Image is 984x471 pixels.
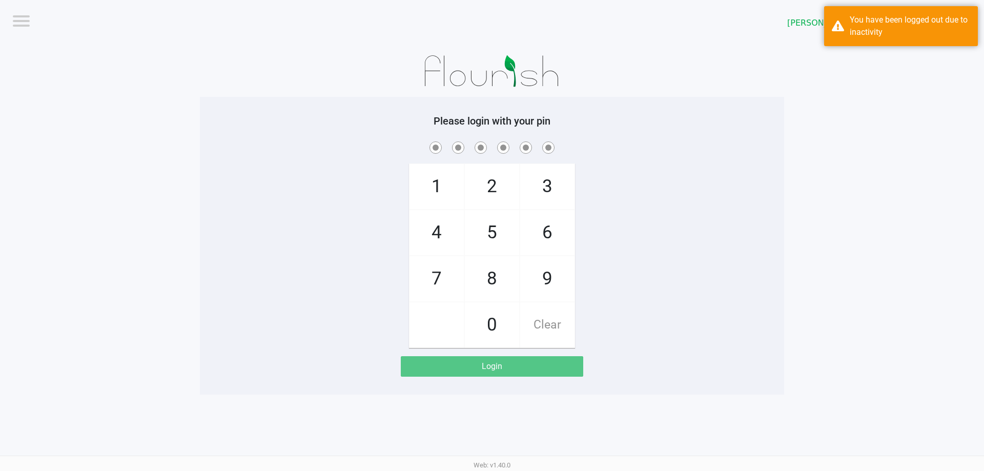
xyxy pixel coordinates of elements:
span: 7 [409,256,464,301]
span: 3 [520,164,575,209]
span: Clear [520,302,575,347]
span: 4 [409,210,464,255]
span: 9 [520,256,575,301]
h5: Please login with your pin [208,115,776,127]
span: 8 [465,256,519,301]
span: 2 [465,164,519,209]
span: 0 [465,302,519,347]
div: You have been logged out due to inactivity [850,14,970,38]
span: 1 [409,164,464,209]
span: 6 [520,210,575,255]
span: Web: v1.40.0 [474,461,510,469]
span: [PERSON_NAME] [787,17,883,29]
span: 5 [465,210,519,255]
